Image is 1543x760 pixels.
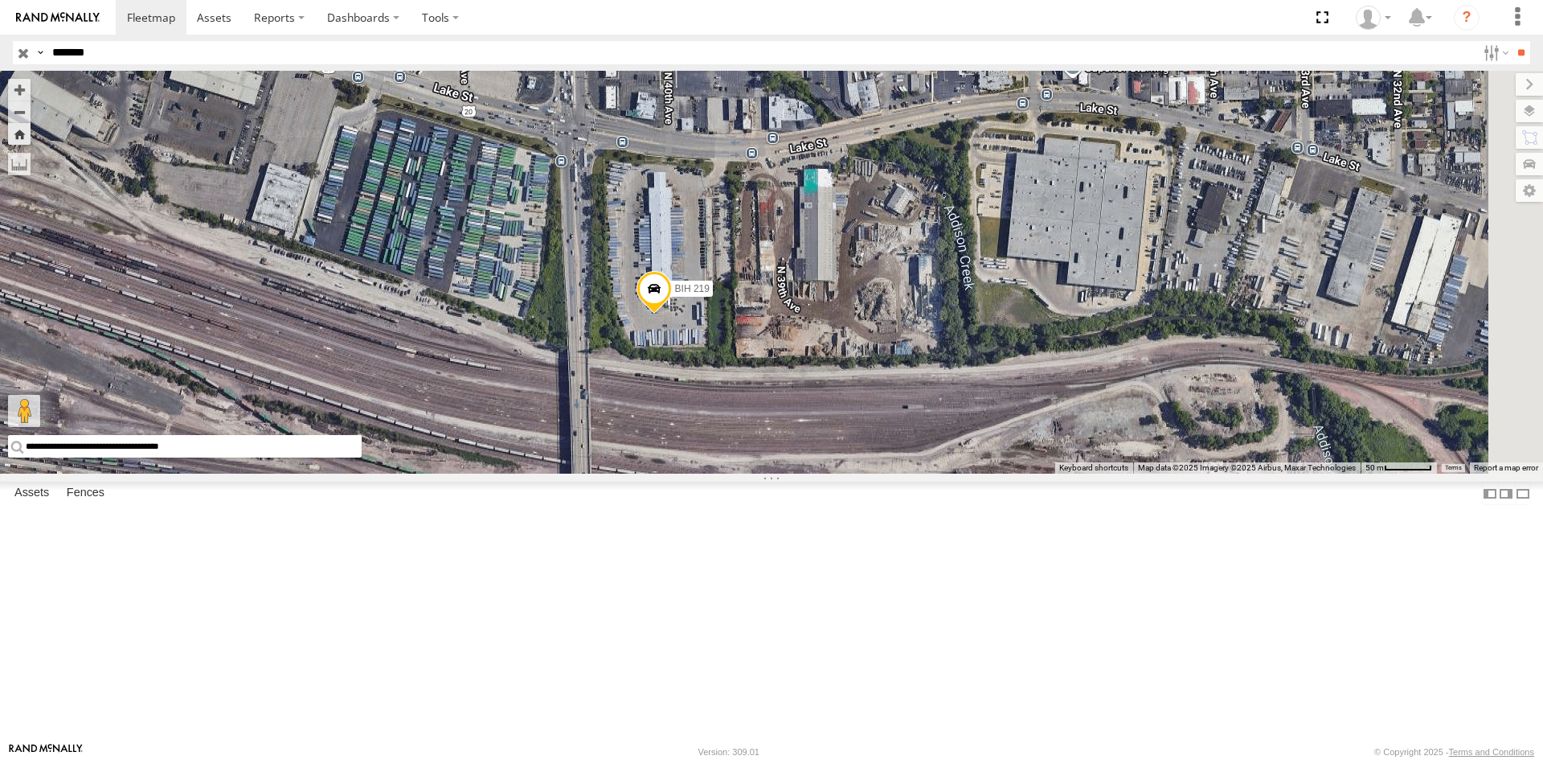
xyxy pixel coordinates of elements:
span: BIH 219 [675,283,710,294]
div: Nele . [1350,6,1397,30]
a: Terms (opens in new tab) [1445,465,1462,471]
label: Search Filter Options [1477,41,1512,64]
label: Fences [59,483,113,505]
button: Zoom out [8,101,31,123]
span: 50 m [1365,463,1384,472]
label: Map Settings [1516,179,1543,202]
label: Assets [6,483,57,505]
button: Keyboard shortcuts [1059,462,1128,474]
label: Dock Summary Table to the Left [1482,482,1498,505]
i: ? [1454,5,1480,31]
div: Version: 309.01 [698,747,759,757]
a: Terms and Conditions [1449,747,1534,757]
img: rand-logo.svg [16,12,100,23]
button: Drag Pegman onto the map to open Street View [8,395,40,427]
label: Measure [8,153,31,175]
button: Zoom Home [8,123,31,145]
label: Dock Summary Table to the Right [1498,482,1514,505]
button: Zoom in [8,79,31,101]
a: Report a map error [1474,463,1538,472]
div: © Copyright 2025 - [1374,747,1534,757]
a: Visit our Website [9,744,83,760]
span: Map data ©2025 Imagery ©2025 Airbus, Maxar Technologies [1138,463,1356,472]
button: Map Scale: 50 m per 56 pixels [1361,462,1437,474]
label: Hide Summary Table [1515,482,1531,505]
label: Search Query [34,41,47,64]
